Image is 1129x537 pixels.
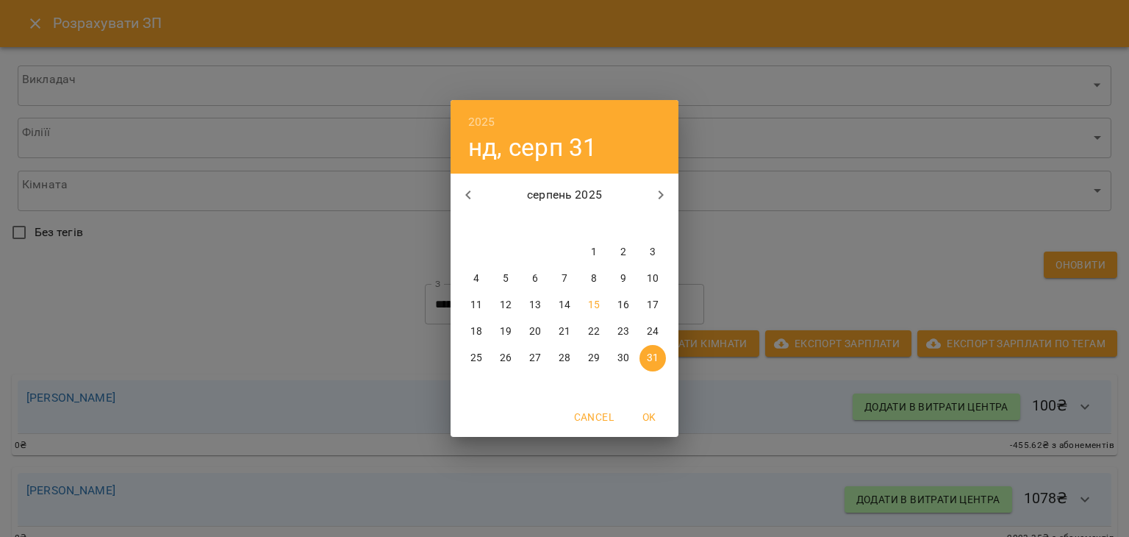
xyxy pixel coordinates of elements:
[591,271,597,286] p: 8
[468,112,495,132] button: 2025
[529,324,541,339] p: 20
[639,292,666,319] button: 17
[503,271,509,286] p: 5
[522,266,548,292] button: 6
[492,217,519,232] span: вт
[581,239,607,266] button: 1
[610,239,637,266] button: 2
[610,292,637,319] button: 16
[463,217,490,232] span: пн
[588,298,600,313] p: 15
[617,351,629,366] p: 30
[620,271,626,286] p: 9
[568,404,620,430] button: Cancel
[559,351,570,366] p: 28
[581,319,607,345] button: 22
[532,271,538,286] p: 6
[529,298,541,313] p: 13
[492,319,519,345] button: 19
[610,319,637,345] button: 23
[492,345,519,371] button: 26
[500,351,512,366] p: 26
[522,292,548,319] button: 13
[470,324,482,339] p: 18
[610,217,637,232] span: сб
[522,345,548,371] button: 27
[647,298,659,313] p: 17
[551,217,578,232] span: чт
[581,217,607,232] span: пт
[617,324,629,339] p: 23
[562,271,567,286] p: 7
[463,266,490,292] button: 4
[647,271,659,286] p: 10
[639,217,666,232] span: нд
[588,351,600,366] p: 29
[581,345,607,371] button: 29
[500,324,512,339] p: 19
[463,345,490,371] button: 25
[617,298,629,313] p: 16
[473,271,479,286] p: 4
[631,408,667,426] span: OK
[468,132,598,163] button: нд, серп 31
[559,298,570,313] p: 14
[647,324,659,339] p: 24
[647,351,659,366] p: 31
[559,324,570,339] p: 21
[574,408,614,426] span: Cancel
[591,245,597,260] p: 1
[470,351,482,366] p: 25
[639,239,666,266] button: 3
[620,245,626,260] p: 2
[486,186,644,204] p: серпень 2025
[581,292,607,319] button: 15
[463,319,490,345] button: 18
[522,319,548,345] button: 20
[610,345,637,371] button: 30
[581,266,607,292] button: 8
[639,345,666,371] button: 31
[588,324,600,339] p: 22
[551,292,578,319] button: 14
[492,292,519,319] button: 12
[626,404,673,430] button: OK
[610,266,637,292] button: 9
[500,298,512,313] p: 12
[650,245,656,260] p: 3
[639,319,666,345] button: 24
[522,217,548,232] span: ср
[470,298,482,313] p: 11
[551,266,578,292] button: 7
[551,319,578,345] button: 21
[529,351,541,366] p: 27
[463,292,490,319] button: 11
[492,266,519,292] button: 5
[551,345,578,371] button: 28
[639,266,666,292] button: 10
